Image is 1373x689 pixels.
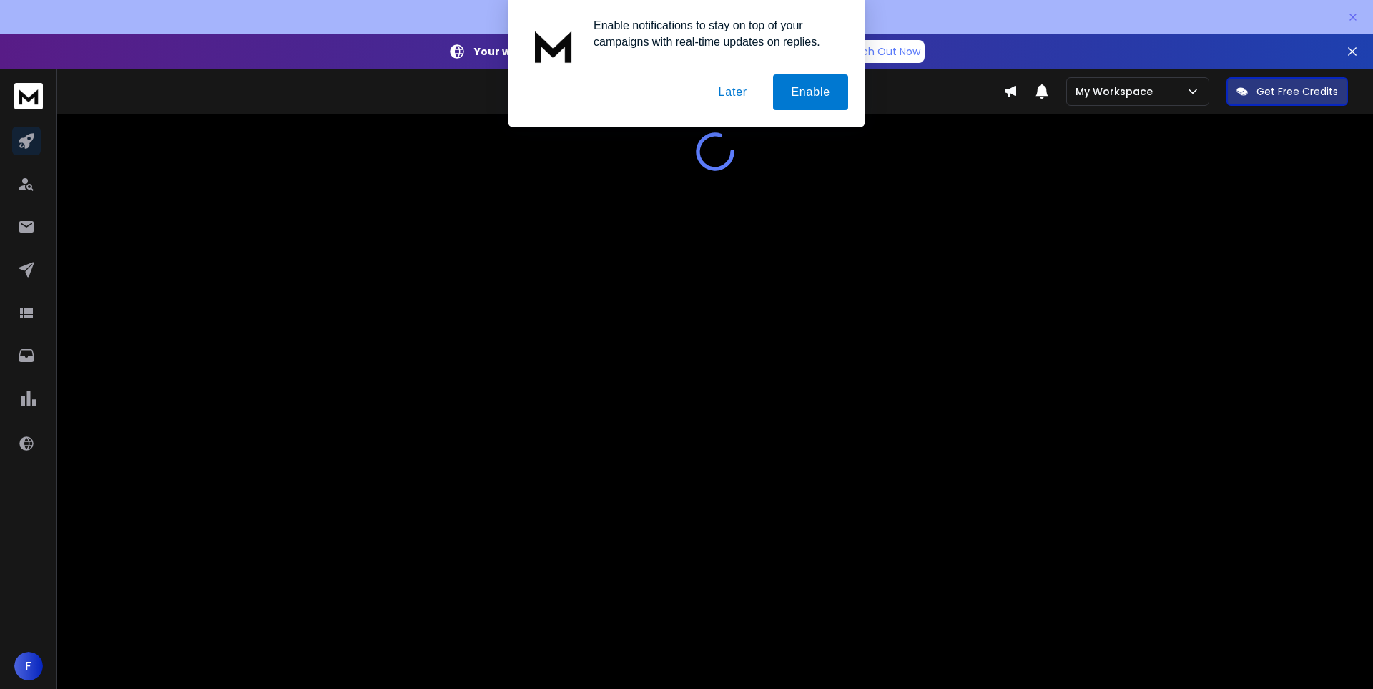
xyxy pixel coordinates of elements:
[14,652,43,680] button: F
[700,74,764,110] button: Later
[582,17,848,50] div: Enable notifications to stay on top of your campaigns with real-time updates on replies.
[525,17,582,74] img: notification icon
[773,74,848,110] button: Enable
